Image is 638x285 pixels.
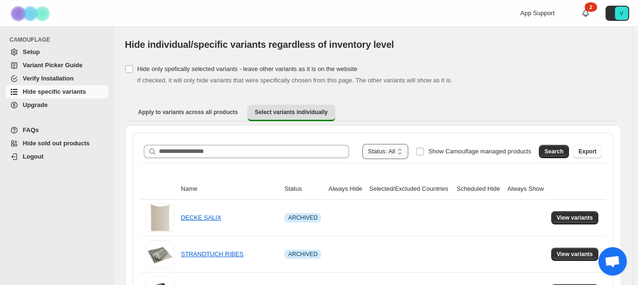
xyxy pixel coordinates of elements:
[247,105,335,121] button: Select variants individually
[454,178,504,200] th: Scheduled Hide
[585,2,597,12] div: 2
[6,59,108,72] a: Variant Picker Guide
[551,211,599,224] button: View variants
[6,45,108,59] a: Setup
[23,88,86,95] span: Hide specific variants
[138,108,238,116] span: Apply to variants across all products
[598,247,627,276] div: Chat öffnen
[23,140,90,147] span: Hide sold out products
[137,65,357,72] span: Hide only spefically selected variants - leave other variants as it is on the website
[23,75,74,82] span: Verify Installation
[146,204,174,232] img: DECKE SALIX
[573,145,602,158] button: Export
[9,36,109,44] span: CAMOUFLAGE
[288,214,317,222] span: ARCHIVED
[178,178,282,200] th: Name
[615,7,628,20] span: Avatar with initials V
[8,0,55,27] img: Camouflage
[288,250,317,258] span: ARCHIVED
[539,145,569,158] button: Search
[181,214,221,221] a: DECKE SALIX
[520,9,554,17] span: App Support
[146,240,174,268] img: STRANDTUCH RIBES
[281,178,325,200] th: Status
[6,72,108,85] a: Verify Installation
[578,148,596,155] span: Export
[557,250,593,258] span: View variants
[557,214,593,222] span: View variants
[181,250,244,258] a: STRANDTUCH RIBES
[23,62,82,69] span: Variant Picker Guide
[428,148,531,155] span: Show Camouflage managed products
[23,48,40,55] span: Setup
[131,105,245,120] button: Apply to variants across all products
[6,85,108,98] a: Hide specific variants
[6,150,108,163] a: Logout
[544,148,563,155] span: Search
[325,178,366,200] th: Always Hide
[23,126,39,134] span: FAQs
[6,124,108,137] a: FAQs
[137,77,452,84] span: If checked, it will only hide variants that were specifically chosen from this page. The other va...
[581,9,590,18] a: 2
[23,153,44,160] span: Logout
[6,98,108,112] a: Upgrade
[255,108,328,116] span: Select variants individually
[551,248,599,261] button: View variants
[620,10,623,16] text: V
[125,39,394,50] span: Hide individual/specific variants regardless of inventory level
[23,101,48,108] span: Upgrade
[367,178,454,200] th: Selected/Excluded Countries
[605,6,629,21] button: Avatar with initials V
[504,178,548,200] th: Always Show
[6,137,108,150] a: Hide sold out products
